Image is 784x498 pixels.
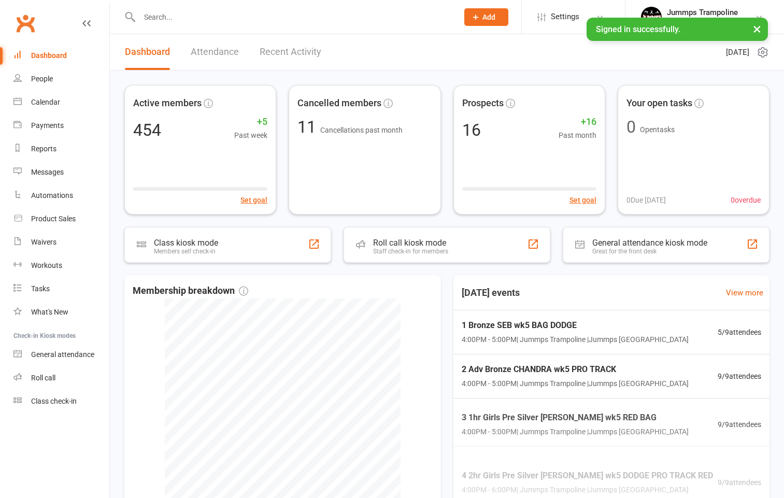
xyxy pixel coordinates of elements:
[462,334,689,345] span: 4:00PM - 5:00PM | Jummps Trampoline | Jummps [GEOGRAPHIC_DATA]
[31,121,64,130] div: Payments
[559,130,596,141] span: Past month
[482,13,495,21] span: Add
[13,231,109,254] a: Waivers
[12,10,38,36] a: Clubworx
[133,122,161,138] div: 454
[667,17,755,26] div: Jummps Parkwood Pty Ltd
[136,10,451,24] input: Search...
[31,350,94,359] div: General attendance
[592,248,707,255] div: Great for the front desk
[718,326,761,338] span: 5 / 9 attendees
[726,46,749,59] span: [DATE]
[718,476,761,488] span: 9 / 9 attendees
[373,238,448,248] div: Roll call kiosk mode
[373,248,448,255] div: Staff check-in for members
[320,126,403,134] span: Cancellations past month
[154,248,218,255] div: Members self check-in
[462,378,689,389] span: 4:00PM - 5:00PM | Jummps Trampoline | Jummps [GEOGRAPHIC_DATA]
[31,397,77,405] div: Class check-in
[125,34,170,70] a: Dashboard
[559,115,596,130] span: +16
[718,418,761,430] span: 9 / 9 attendees
[726,287,763,299] a: View more
[462,319,689,332] span: 1 Bronze SEB wk5 BAG DODGE
[31,168,64,176] div: Messages
[31,215,76,223] div: Product Sales
[191,34,239,70] a: Attendance
[462,484,713,495] span: 4:00PM - 6:00PM | Jummps Trampoline | Jummps [GEOGRAPHIC_DATA]
[13,114,109,137] a: Payments
[731,194,761,206] span: 0 overdue
[240,194,267,206] button: Set goal
[31,145,56,153] div: Reports
[13,137,109,161] a: Reports
[748,18,766,40] button: ×
[154,238,218,248] div: Class kiosk mode
[133,96,202,111] span: Active members
[592,238,707,248] div: General attendance kiosk mode
[31,261,62,269] div: Workouts
[462,363,689,376] span: 2 Adv Bronze CHANDRA wk5 PRO TRACK
[13,277,109,301] a: Tasks
[13,44,109,67] a: Dashboard
[640,125,675,134] span: Open tasks
[569,194,596,206] button: Set goal
[31,75,53,83] div: People
[641,7,662,27] img: thumb_image1698795904.png
[462,96,504,111] span: Prospects
[453,283,528,302] h3: [DATE] events
[626,96,692,111] span: Your open tasks
[31,51,67,60] div: Dashboard
[297,96,381,111] span: Cancelled members
[31,374,55,382] div: Roll call
[462,410,689,424] span: 3 1hr Girls Pre Silver [PERSON_NAME] wk5 RED BAG
[234,130,267,141] span: Past week
[31,284,50,293] div: Tasks
[462,469,713,482] span: 4 2hr Girls Pre Silver [PERSON_NAME] wk5 DODGE PRO TRACK RED
[13,366,109,390] a: Roll call
[13,254,109,277] a: Workouts
[13,161,109,184] a: Messages
[718,371,761,382] span: 9 / 9 attendees
[260,34,321,70] a: Recent Activity
[13,207,109,231] a: Product Sales
[297,117,320,137] span: 11
[31,98,60,106] div: Calendar
[31,308,68,316] div: What's New
[13,343,109,366] a: General attendance kiosk mode
[13,390,109,413] a: Class kiosk mode
[462,122,481,138] div: 16
[596,24,680,34] span: Signed in successfully.
[626,194,666,206] span: 0 Due [DATE]
[464,8,508,26] button: Add
[626,119,636,135] div: 0
[551,5,579,29] span: Settings
[234,115,267,130] span: +5
[667,8,755,17] div: Jummps Trampoline
[31,238,56,246] div: Waivers
[13,67,109,91] a: People
[462,426,689,437] span: 4:00PM - 5:00PM | Jummps Trampoline | Jummps [GEOGRAPHIC_DATA]
[133,283,248,298] span: Membership breakdown
[13,301,109,324] a: What's New
[13,184,109,207] a: Automations
[13,91,109,114] a: Calendar
[31,191,73,200] div: Automations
